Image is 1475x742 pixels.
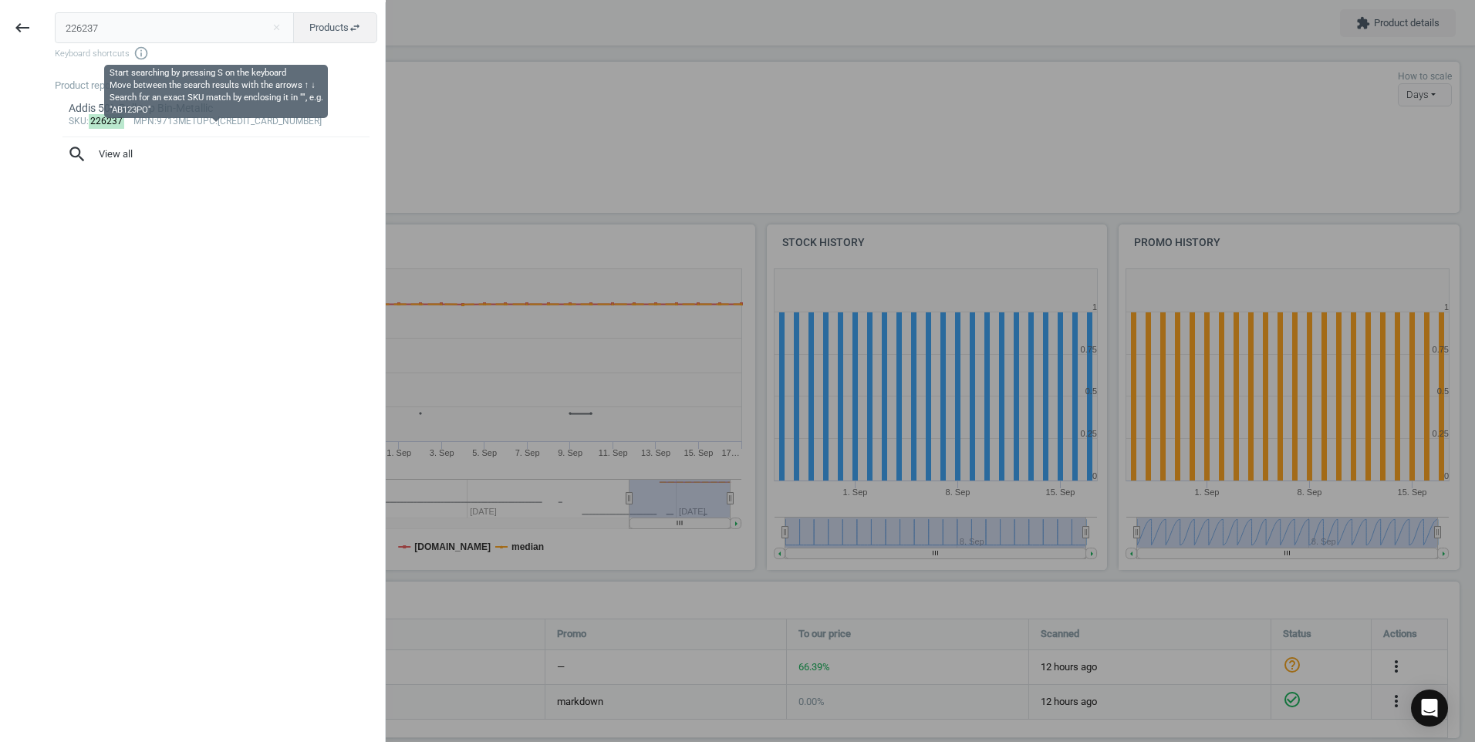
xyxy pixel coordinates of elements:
i: info_outline [133,46,149,61]
button: Productsswap_horiz [293,12,377,43]
mark: 226237 [89,114,125,129]
span: View all [67,144,365,164]
div: Start searching by pressing S on the keyboard Move between the search results with the arrows ↑ ↓... [110,67,323,116]
i: search [67,144,87,164]
button: Close [265,21,288,35]
div: : :9713MET :[CREDIT_CARD_NUMBER] [69,116,364,128]
button: keyboard_backspace [5,10,40,46]
button: searchView all [55,137,377,171]
div: Product report results [55,79,385,93]
i: keyboard_backspace [13,19,32,37]
i: swap_horiz [349,22,361,34]
div: Addis 50L Roll top Bin-Metallic [69,101,364,116]
span: Products [309,21,361,35]
span: Keyboard shortcuts [55,46,377,61]
span: sku [69,116,86,126]
input: Enter the SKU or product name [55,12,295,43]
div: Open Intercom Messenger [1411,690,1448,727]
